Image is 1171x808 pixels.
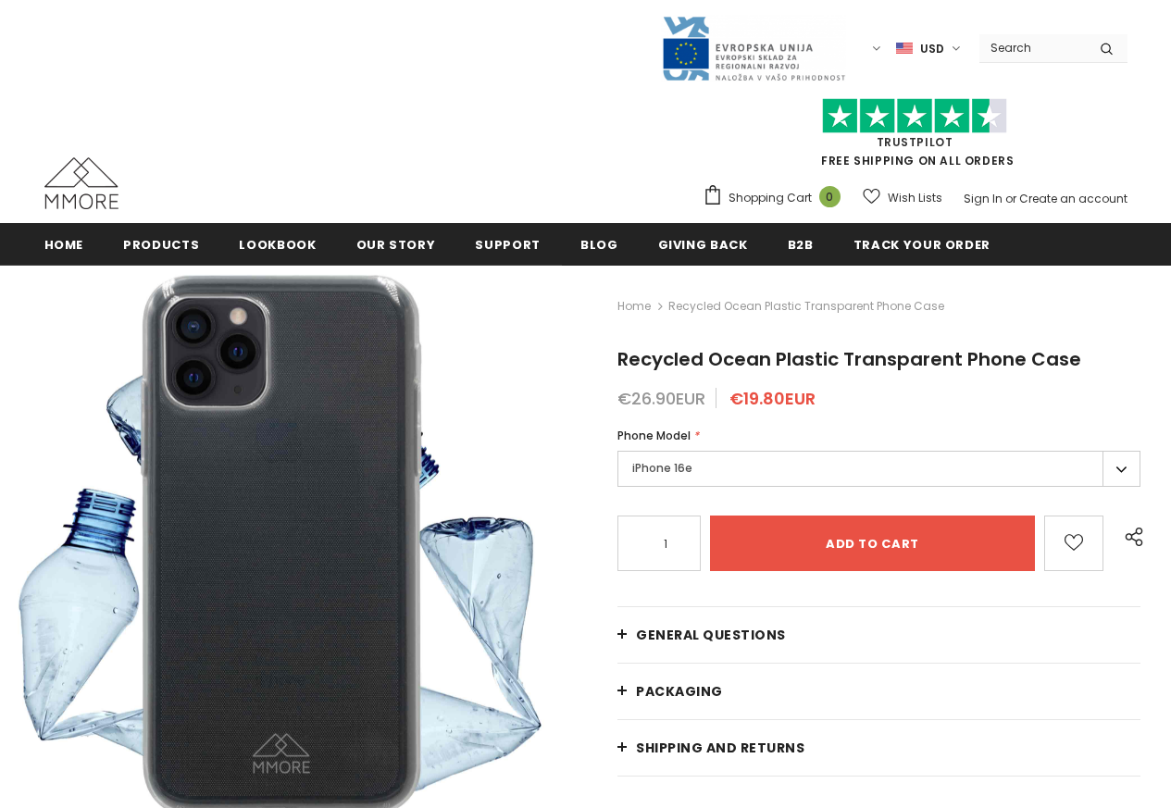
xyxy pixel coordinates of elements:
a: B2B [788,223,814,265]
span: Recycled Ocean Plastic Transparent Phone Case [668,295,944,317]
span: Shopping Cart [729,189,812,207]
a: Products [123,223,199,265]
span: Lookbook [239,236,316,254]
a: Create an account [1019,191,1127,206]
a: Lookbook [239,223,316,265]
span: support [475,236,541,254]
label: iPhone 16e [617,451,1140,487]
span: USD [920,40,944,58]
a: General Questions [617,607,1140,663]
span: FREE SHIPPING ON ALL ORDERS [703,106,1127,168]
img: USD [896,41,913,56]
span: Recycled Ocean Plastic Transparent Phone Case [617,346,1081,372]
span: PACKAGING [636,682,723,701]
span: Our Story [356,236,436,254]
span: Giving back [658,236,748,254]
span: Wish Lists [888,189,942,207]
a: Giving back [658,223,748,265]
a: support [475,223,541,265]
a: Blog [580,223,618,265]
a: Sign In [964,191,1003,206]
span: 0 [819,186,841,207]
span: or [1005,191,1016,206]
span: Phone Model [617,428,691,443]
a: Javni Razpis [661,40,846,56]
a: Our Story [356,223,436,265]
span: Shipping and returns [636,739,804,757]
span: Home [44,236,84,254]
span: General Questions [636,626,786,644]
img: Javni Razpis [661,15,846,82]
a: PACKAGING [617,664,1140,719]
span: €26.90EUR [617,387,705,410]
span: €19.80EUR [729,387,816,410]
a: Wish Lists [863,181,942,214]
a: Home [44,223,84,265]
input: Add to cart [710,516,1035,571]
a: Shipping and returns [617,720,1140,776]
a: Home [617,295,651,317]
img: MMORE Cases [44,157,118,209]
a: Track your order [853,223,990,265]
span: B2B [788,236,814,254]
input: Search Site [979,34,1086,61]
img: Trust Pilot Stars [822,98,1007,134]
span: Track your order [853,236,990,254]
span: Products [123,236,199,254]
a: Trustpilot [877,134,953,150]
a: Shopping Cart 0 [703,184,850,212]
span: Blog [580,236,618,254]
